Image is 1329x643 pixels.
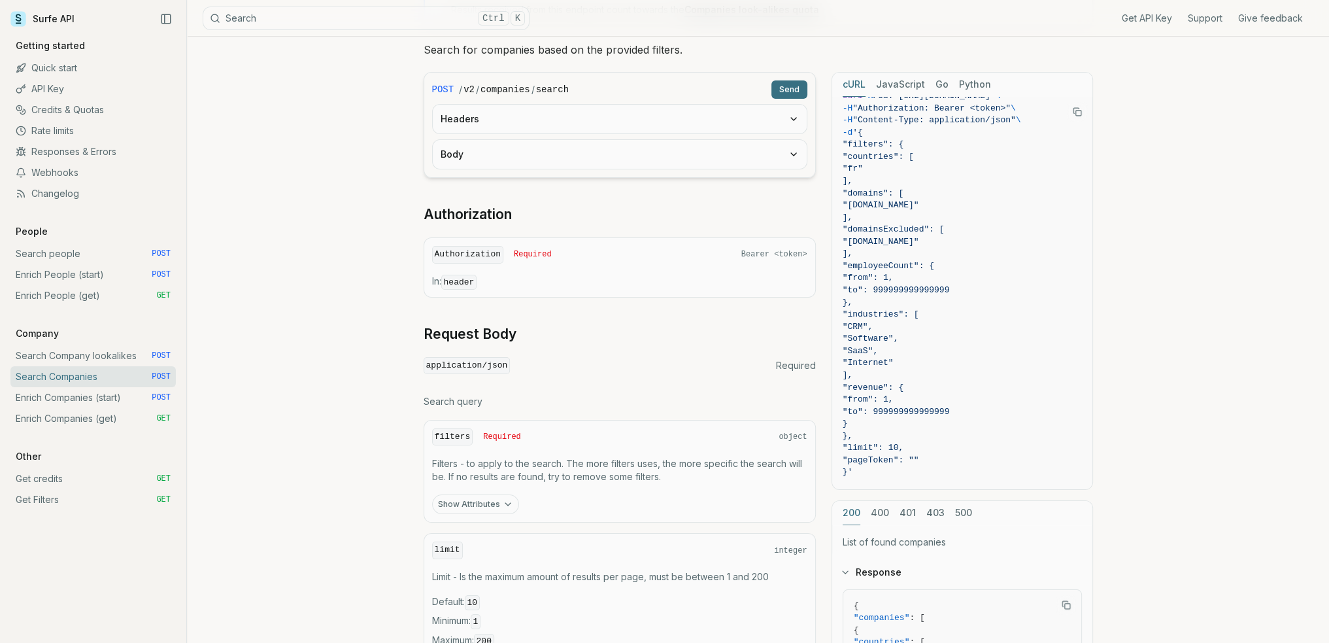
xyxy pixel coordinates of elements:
span: ], [843,213,853,222]
span: "[DOMAIN_NAME]" [843,200,919,210]
code: filters [432,428,473,446]
span: "companies" [854,613,910,623]
span: integer [774,546,807,556]
span: "to": 999999999999999 [843,285,950,295]
p: Company [10,327,64,340]
span: "pageToken": "" [843,455,919,465]
kbd: Ctrl [478,11,509,26]
a: Webhooks [10,162,176,183]
button: Show Attributes [432,495,519,514]
a: Get credits GET [10,468,176,489]
span: -H [843,115,853,125]
p: In: [432,275,807,289]
span: "domainsExcluded": [ [843,224,945,234]
p: Filters - to apply to the search. The more filters uses, the more specific the search will be. If... [432,457,807,483]
button: Go [935,73,949,97]
span: { [854,601,859,611]
a: Responses & Errors [10,141,176,162]
span: "to": 999999999999999 [843,407,950,417]
a: Search people POST [10,243,176,264]
button: 400 [871,501,889,525]
button: cURL [843,73,866,97]
span: Default : [432,595,807,610]
p: List of found companies [843,536,1082,549]
a: Authorization [424,205,512,224]
span: "employeeCount": { [843,261,934,271]
span: / [531,83,535,96]
button: Send [771,80,807,99]
a: Support [1188,12,1222,25]
p: Other [10,450,46,463]
span: }' [843,467,853,477]
span: ], [843,176,853,186]
a: Request Body [424,325,516,343]
code: v2 [463,83,475,96]
button: Copy Text [1056,595,1076,615]
code: search [536,83,569,96]
span: "domains": [ [843,188,904,198]
button: Copy Text [1068,102,1087,122]
span: "Authorization: Bearer <token>" [852,103,1011,113]
span: : [ [909,613,924,623]
span: -H [843,103,853,113]
p: Search for companies based on the provided filters. [424,41,1093,59]
code: 1 [471,614,481,629]
a: Get Filters GET [10,489,176,510]
a: Search Companies POST [10,366,176,387]
span: "countries": [ [843,152,914,162]
span: "CRM", [843,322,873,332]
span: "fr" [843,164,863,173]
span: POST [152,372,171,382]
span: object [779,432,807,442]
span: \ [1016,115,1021,125]
a: Rate limits [10,120,176,141]
button: 500 [955,501,972,525]
a: Quick start [10,58,176,78]
a: Changelog [10,183,176,204]
span: POST [432,83,454,96]
span: "Software", [843,334,899,343]
span: Required [514,249,552,260]
span: POST [152,269,171,280]
button: Body [433,140,807,169]
kbd: K [511,11,525,26]
span: "[DOMAIN_NAME]" [843,237,919,247]
code: application/json [424,357,511,375]
span: }, [843,431,853,441]
button: Headers [433,105,807,133]
p: People [10,225,53,238]
span: ], [843,249,853,258]
span: { [854,625,859,635]
span: "SaaS", [843,346,879,356]
span: GET [156,495,171,505]
a: Enrich People (start) POST [10,264,176,285]
span: / [459,83,462,96]
p: Limit - Is the maximum amount of results per page, must be between 1 and 200 [432,570,807,583]
span: Bearer <token> [741,249,807,260]
span: "revenue": { [843,383,904,392]
a: Enrich Companies (get) GET [10,408,176,429]
span: ], [843,370,853,380]
a: Give feedback [1238,12,1303,25]
span: GET [156,290,171,301]
span: Required [483,432,521,442]
code: companies [480,83,530,96]
code: limit [432,542,463,559]
a: Credits & Quotas [10,99,176,120]
p: Search query [424,395,816,408]
button: 401 [900,501,916,525]
span: "industries": [ [843,309,919,319]
span: POST [152,392,171,403]
code: 10 [465,595,480,610]
button: 403 [926,501,945,525]
button: SearchCtrlK [203,7,530,30]
span: "Internet" [843,358,894,368]
span: '{ [852,128,863,137]
a: API Key [10,78,176,99]
code: header [441,275,477,290]
span: }, [843,298,853,307]
p: Getting started [10,39,90,52]
span: Minimum : [432,614,807,629]
a: Enrich Companies (start) POST [10,387,176,408]
span: Required [776,359,816,372]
